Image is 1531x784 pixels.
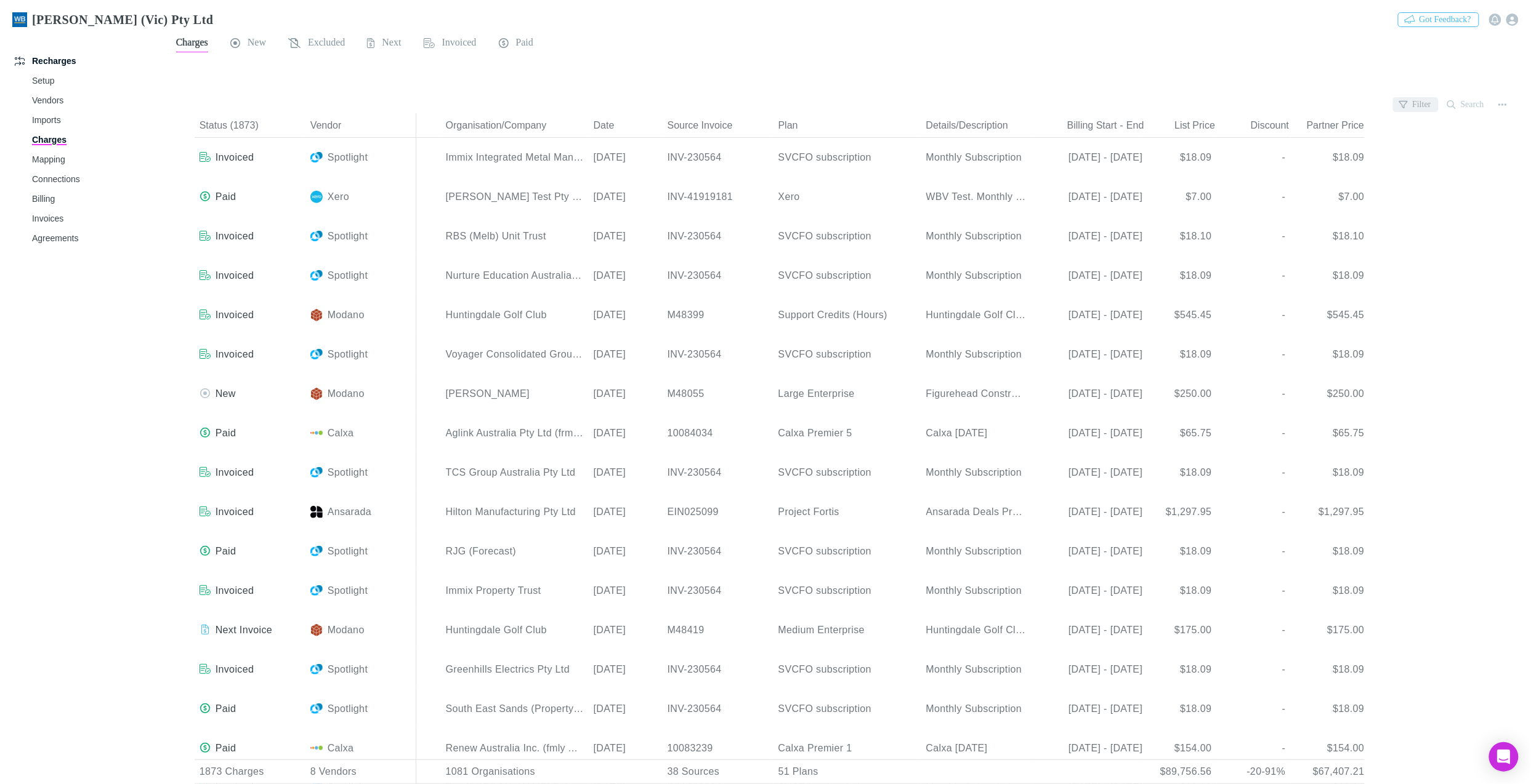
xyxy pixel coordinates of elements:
div: [DATE] - [DATE] [1037,374,1143,414]
div: 10084034 [668,414,769,453]
div: [DATE] [589,295,663,335]
div: SVCFO subscription [778,532,916,571]
a: Mapping [20,150,175,169]
div: Monthly Subscription [926,335,1027,374]
div: - [1217,177,1291,217]
div: [DATE] [589,138,663,177]
button: Billing Start [1067,113,1117,138]
div: - [1217,689,1291,729]
span: Invoiced [216,664,254,674]
div: INV-230564 [668,650,769,689]
div: - [1217,453,1291,492]
img: Spotlight's Logo [310,230,323,242]
div: - [1217,335,1291,374]
div: WBV Test. Monthly Subscription, Grow, [DATE] to [DATE] 90% Discount. [926,177,1027,217]
span: Spotlight [328,571,368,610]
span: Invoiced [216,506,254,517]
div: [DATE] [589,689,663,729]
div: $67,407.21 [1291,759,1365,784]
div: - [1217,650,1291,689]
div: - [1217,532,1291,571]
div: - [1217,256,1291,295]
div: $7.00 [1143,177,1217,217]
div: [DATE] - [DATE] [1037,453,1143,492]
img: Spotlight's Logo [310,545,323,558]
div: [DATE] [589,414,663,453]
img: Spotlight's Logo [310,466,323,479]
div: [PERSON_NAME] [446,374,584,414]
button: Details/Description [926,113,1024,138]
a: Recharges [2,51,175,71]
div: - [1217,217,1291,256]
div: [DATE] - [DATE] [1037,650,1143,689]
div: INV-230564 [668,571,769,610]
div: - [1217,138,1291,177]
button: Search [1441,97,1492,112]
div: -20-91% [1217,759,1291,784]
div: $18.09 [1291,650,1365,689]
div: Huntingdale Golf Club [446,295,584,335]
div: [DATE] [589,217,663,256]
div: Immix Property Trust [446,571,584,610]
div: SVCFO subscription [778,217,916,256]
div: [DATE] [589,532,663,571]
div: [DATE] [589,374,663,414]
button: End [1126,113,1144,138]
button: Source Invoice [668,113,748,138]
div: INV-230564 [668,138,769,177]
span: Spotlight [328,689,368,729]
div: $18.09 [1143,453,1217,492]
div: $89,756.56 [1143,759,1217,784]
span: Next Invoice [216,625,272,635]
div: Huntingdale Golf Club [446,610,584,650]
div: $18.09 [1143,571,1217,610]
div: Aglink Australia Pty Ltd (frmly IHD Pty Ltd) [446,414,584,453]
span: Paid [216,743,236,753]
div: 10083239 [668,729,769,768]
div: Xero [778,177,916,217]
img: Spotlight's Logo [310,270,323,282]
div: [DATE] - [DATE] [1037,335,1143,374]
span: Spotlight [328,453,368,492]
span: Invoiced [216,349,254,359]
div: $18.09 [1291,453,1365,492]
span: Paid [216,703,236,714]
div: SVCFO subscription [778,138,916,177]
div: $18.10 [1291,217,1365,256]
div: Large Enterprise [778,374,916,414]
div: [DATE] [589,729,663,768]
div: - [1037,113,1157,138]
div: 51 Plans [774,759,921,784]
span: Spotlight [328,138,368,177]
img: Modano's Logo [310,309,323,321]
div: Monthly Subscription [926,689,1027,729]
button: Vendor [310,113,357,138]
div: Monthly Subscription [926,650,1027,689]
div: $7.00 [1291,177,1365,217]
div: - [1217,729,1291,768]
a: Billing [20,189,175,209]
div: [DATE] [589,610,663,650]
div: $250.00 [1291,374,1365,414]
div: [DATE] - [DATE] [1037,138,1143,177]
div: Renew Australia Inc. (fmly Alternative Technology Association Inc (TA Renew [GEOGRAPHIC_DATA]) [446,729,584,768]
div: TCS Group Australia Pty Ltd [446,453,584,492]
div: $18.09 [1143,650,1217,689]
div: [DATE] [589,335,663,374]
button: Status (1873) [200,113,274,138]
div: Monthly Subscription [926,138,1027,177]
div: [PERSON_NAME] Test Pty Ltd [446,177,584,217]
button: Organisation/Company [446,113,562,138]
span: Ansarada [328,492,371,532]
div: [DATE] - [DATE] [1037,177,1143,217]
div: $250.00 [1143,374,1217,414]
div: [DATE] - [DATE] [1037,689,1143,729]
span: Spotlight [328,650,368,689]
div: [DATE] - [DATE] [1037,571,1143,610]
div: INV-230564 [668,689,769,729]
div: - [1217,295,1291,335]
span: Spotlight [328,532,368,571]
div: [DATE] - [DATE] [1037,492,1143,532]
a: Imports [20,110,175,130]
div: $18.09 [1143,256,1217,295]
